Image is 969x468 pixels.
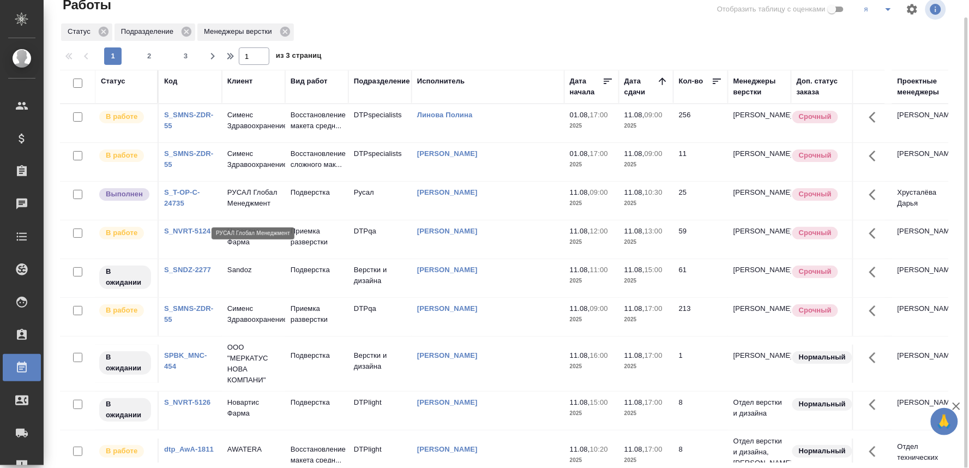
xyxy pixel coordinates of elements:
p: 2025 [624,314,668,325]
p: 2025 [624,361,668,372]
p: 2025 [624,159,668,170]
div: Дата сдачи [624,76,657,98]
a: [PERSON_NAME] [417,351,478,359]
p: 17:00 [590,149,608,158]
p: Восстановление сложного мак... [291,148,343,170]
p: Новартис Фарма [227,226,280,248]
a: SPBK_MNC-454 [164,351,207,370]
div: Клиент [227,76,252,87]
td: 11 [673,143,728,181]
p: Восстановление макета средн... [291,110,343,131]
p: 11.08, [624,351,645,359]
p: 11.08, [570,266,590,274]
button: Здесь прячутся важные кнопки [863,104,889,130]
p: 10:20 [590,445,608,453]
td: 1 [673,345,728,383]
button: 🙏 [931,408,958,435]
p: 17:00 [645,445,663,453]
a: S_SMNS-ZDR-55 [164,111,213,130]
button: 3 [177,47,195,65]
p: 2025 [624,237,668,248]
p: Подверстка [291,187,343,198]
div: Исполнитель выполняет работу [98,303,152,318]
p: 11.08, [624,304,645,313]
p: Срочный [799,111,832,122]
p: Приемка разверстки [291,226,343,248]
div: Код [164,76,177,87]
button: Здесь прячутся важные кнопки [863,220,889,247]
td: [PERSON_NAME] [892,298,955,336]
div: Подразделение [354,76,410,87]
div: split button [856,1,899,18]
p: 2025 [570,361,613,372]
p: 2025 [624,121,668,131]
span: из 3 страниц [276,49,322,65]
a: [PERSON_NAME] [417,227,478,235]
td: [PERSON_NAME] [892,220,955,259]
p: В работе [106,111,137,122]
td: DTPqa [348,298,412,336]
td: Верстки и дизайна [348,345,412,383]
div: Исполнитель завершил работу [98,187,152,202]
p: В ожидании [106,399,145,421]
td: [PERSON_NAME] [892,259,955,297]
div: Исполнитель выполняет работу [98,226,152,241]
td: 59 [673,220,728,259]
p: ООО "МЕРКАТУС НОВА КОМПАНИ" [227,342,280,386]
button: Здесь прячутся важные кнопки [863,182,889,208]
p: 11.08, [570,445,590,453]
p: 11.08, [624,188,645,196]
p: 11.08, [624,227,645,235]
a: S_T-OP-C-24735 [164,188,200,207]
p: 09:00 [645,111,663,119]
p: Приемка разверстки [291,303,343,325]
div: Исполнитель назначен, приступать к работе пока рано [98,397,152,423]
div: Вид работ [291,76,328,87]
a: S_NVRT-5124 [164,227,210,235]
p: 2025 [570,237,613,248]
a: Линова Полина [417,111,473,119]
p: Нормальный [799,399,846,410]
td: DTPspecialists [348,143,412,181]
p: 2025 [570,198,613,209]
td: 61 [673,259,728,297]
td: DTPlight [348,392,412,430]
p: 15:00 [645,266,663,274]
span: 🙏 [935,410,954,433]
div: Статус [61,23,112,41]
a: [PERSON_NAME] [417,149,478,158]
p: В работе [106,150,137,161]
p: 2025 [570,408,613,419]
p: Восстановление макета средн... [291,444,343,466]
div: Менеджеры верстки [733,76,786,98]
p: 01.08, [570,149,590,158]
div: Менеджеры верстки [197,23,294,41]
td: 213 [673,298,728,336]
p: 11.08, [624,149,645,158]
p: 11.08, [624,445,645,453]
p: 13:00 [645,227,663,235]
a: S_SMNS-ZDR-55 [164,304,213,323]
button: 2 [141,47,158,65]
td: Русал [348,182,412,220]
p: 09:00 [590,304,608,313]
div: Подразделение [115,23,195,41]
p: 11:00 [590,266,608,274]
div: Исполнитель выполняет работу [98,444,152,459]
p: 11.08, [570,304,590,313]
div: Исполнитель выполняет работу [98,110,152,124]
p: 2025 [624,198,668,209]
div: Дата начала [570,76,603,98]
button: Здесь прячутся важные кнопки [863,392,889,418]
a: S_NVRT-5126 [164,398,210,406]
p: 17:00 [590,111,608,119]
button: Здесь прячутся важные кнопки [863,259,889,285]
p: 11.08, [570,398,590,406]
td: 25 [673,182,728,220]
p: [PERSON_NAME] [733,110,786,121]
p: В ожидании [106,266,145,288]
button: Здесь прячутся важные кнопки [863,143,889,169]
div: Исполнитель назначен, приступать к работе пока рано [98,265,152,290]
td: Хрусталёва Дарья [892,182,955,220]
p: [PERSON_NAME] [733,265,786,275]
